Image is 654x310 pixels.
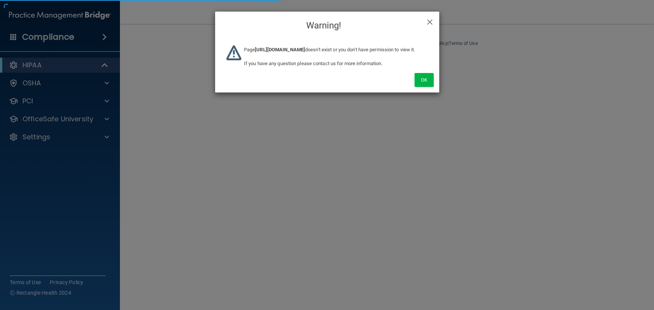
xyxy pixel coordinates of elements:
img: warning-logo.669c17dd.png [226,45,241,60]
h4: Warning! [221,17,434,34]
button: Ok [415,73,433,87]
p: Page doesn't exist or you don't have permission to view it. [244,45,428,54]
p: If you have any question please contact us for more information. [244,59,428,68]
b: [URL][DOMAIN_NAME] [255,47,305,52]
span: × [427,13,433,28]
